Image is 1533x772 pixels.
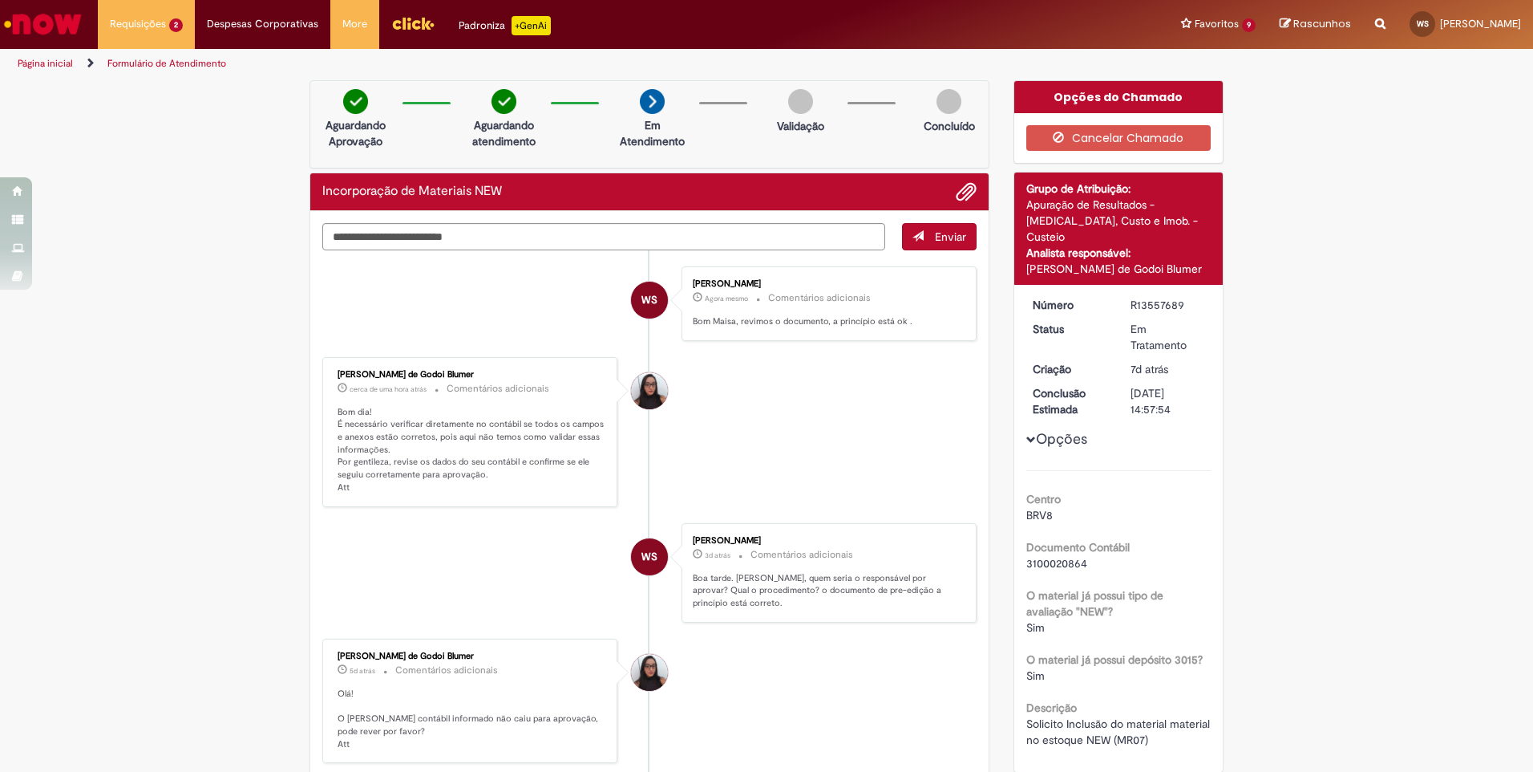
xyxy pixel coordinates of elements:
p: Em Atendimento [613,117,691,149]
div: Wallyson De Paiva Sousa [631,282,668,319]
small: Comentários adicionais [447,382,549,396]
b: O material já possui tipo de avaliação "NEW"? [1026,588,1163,619]
a: Formulário de Atendimento [107,57,226,70]
div: Maisa Franco De Godoi Blumer [631,654,668,691]
small: Comentários adicionais [768,291,871,305]
span: 7d atrás [1131,362,1168,376]
small: Comentários adicionais [750,548,853,562]
span: Requisições [110,16,166,32]
span: 3100020864 [1026,556,1087,571]
span: Enviar [935,230,966,244]
button: Adicionar anexos [956,181,977,202]
a: Página inicial [18,57,73,70]
img: check-circle-green.png [491,89,516,114]
time: 24/09/2025 16:03:30 [350,666,375,676]
div: R13557689 [1131,297,1205,313]
img: img-circle-grey.png [936,89,961,114]
p: Boa tarde. [PERSON_NAME], quem seria o responsável por aprovar? Qual o procedimento? o documento ... [693,572,960,610]
span: Rascunhos [1293,16,1351,31]
p: Bom dia! É necessário verificar diretamente no contábil se todos os campos e anexos estão correto... [338,406,605,494]
time: 29/09/2025 11:37:07 [705,294,748,303]
span: 2 [169,18,183,32]
div: [PERSON_NAME] de Godoi Blumer [338,652,605,661]
img: img-circle-grey.png [788,89,813,114]
p: Concluído [924,118,975,134]
p: Olá! O [PERSON_NAME] contábil informado não caiu para aprovação, pode rever por favor? Att [338,688,605,751]
span: Sim [1026,620,1045,635]
span: BRV8 [1026,508,1053,522]
div: 23/09/2025 09:22:25 [1131,361,1205,377]
div: Padroniza [459,16,551,35]
div: Analista responsável: [1026,245,1211,261]
span: More [342,16,367,32]
div: [PERSON_NAME] [693,279,960,289]
span: Favoritos [1195,16,1239,32]
span: Despesas Corporativas [207,16,318,32]
p: Bom Maisa, revimos o documento, a princípio está ok . [693,315,960,328]
button: Enviar [902,223,977,250]
b: Centro [1026,492,1061,506]
div: Grupo de Atribuição: [1026,181,1211,197]
dt: Conclusão Estimada [1021,385,1119,417]
span: WS [1417,18,1429,29]
dt: Número [1021,297,1119,313]
span: 3d atrás [705,551,730,560]
b: Documento Contábil [1026,540,1130,555]
button: Cancelar Chamado [1026,125,1211,151]
div: [PERSON_NAME] de Godoi Blumer [1026,261,1211,277]
textarea: Digite sua mensagem aqui... [322,223,885,250]
span: Solicito Inclusão do material material no estoque NEW (MR07) [1026,717,1213,747]
span: 9 [1242,18,1256,32]
span: cerca de uma hora atrás [350,384,427,394]
p: +GenAi [512,16,551,35]
p: Aguardando Aprovação [317,117,394,149]
span: WS [641,281,657,319]
div: Em Tratamento [1131,321,1205,353]
span: Agora mesmo [705,294,748,303]
p: Aguardando atendimento [465,117,543,149]
p: Validação [777,118,824,134]
img: ServiceNow [2,8,84,40]
div: Maisa Franco De Godoi Blumer [631,372,668,409]
div: [PERSON_NAME] de Godoi Blumer [338,370,605,380]
dt: Criação [1021,361,1119,377]
div: Opções do Chamado [1014,81,1224,113]
img: check-circle-green.png [343,89,368,114]
span: WS [641,538,657,576]
h2: Incorporação de Materiais NEW Histórico de tíquete [322,185,502,199]
img: arrow-next.png [640,89,665,114]
img: click_logo_yellow_360x200.png [391,11,435,35]
span: Sim [1026,668,1045,683]
a: Rascunhos [1280,17,1351,32]
b: Descrição [1026,701,1077,715]
b: O material já possui depósito 3015? [1026,652,1203,667]
div: [PERSON_NAME] [693,536,960,546]
span: 5d atrás [350,666,375,676]
span: [PERSON_NAME] [1440,17,1521,30]
ul: Trilhas de página [12,49,1010,79]
div: Wallyson De Paiva Sousa [631,538,668,575]
small: Comentários adicionais [395,664,498,677]
div: [DATE] 14:57:54 [1131,385,1205,417]
time: 29/09/2025 10:16:22 [350,384,427,394]
div: Apuração de Resultados - [MEDICAL_DATA], Custo e Imob. - Custeio [1026,197,1211,245]
dt: Status [1021,321,1119,337]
